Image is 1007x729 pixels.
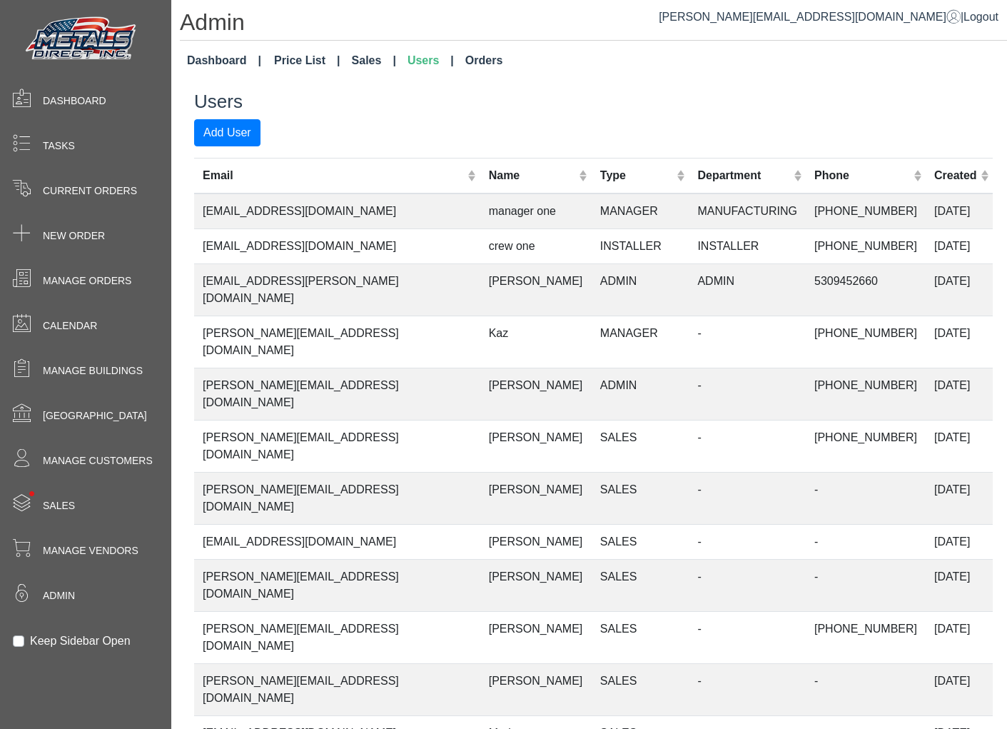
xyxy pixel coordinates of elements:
td: - [689,559,806,611]
button: Add User [194,119,260,146]
td: [EMAIL_ADDRESS][DOMAIN_NAME] [194,228,480,263]
td: crew one [480,228,592,263]
a: Sales [346,46,402,75]
td: [DATE] [926,611,993,663]
td: MANUFACTURING [689,193,806,229]
td: [DATE] [926,420,993,472]
span: Manage Customers [43,453,153,468]
h1: Admin [180,9,1007,41]
div: Type [600,167,673,184]
td: [PERSON_NAME] [480,559,592,611]
td: [EMAIL_ADDRESS][DOMAIN_NAME] [194,524,480,559]
td: MANAGER [592,193,689,229]
span: Manage Orders [43,273,131,288]
td: - [806,472,926,524]
td: [PERSON_NAME][EMAIL_ADDRESS][DOMAIN_NAME] [194,420,480,472]
td: ADMIN [689,263,806,316]
td: [PERSON_NAME][EMAIL_ADDRESS][DOMAIN_NAME] [194,316,480,368]
td: SALES [592,472,689,524]
td: - [689,368,806,420]
span: Tasks [43,139,75,154]
span: Manage Buildings [43,363,143,378]
td: - [689,316,806,368]
td: [DATE] [926,663,993,715]
td: [PHONE_NUMBER] [806,368,926,420]
td: [DATE] [926,524,993,559]
td: SALES [592,524,689,559]
td: [DATE] [926,316,993,368]
td: [DATE] [926,228,993,263]
td: [PERSON_NAME][EMAIL_ADDRESS][DOMAIN_NAME] [194,368,480,420]
img: Metals Direct Inc Logo [21,13,143,66]
span: • [14,471,50,517]
td: SALES [592,559,689,611]
td: [PHONE_NUMBER] [806,193,926,229]
a: Users [402,46,460,75]
a: Orders [460,46,508,75]
td: [PERSON_NAME] [480,263,592,316]
td: manager one [480,193,592,229]
td: - [689,611,806,663]
td: SALES [592,611,689,663]
td: [DATE] [926,559,993,611]
span: Admin [43,588,75,603]
td: 5309452660 [806,263,926,316]
span: Logout [963,11,998,23]
td: SALES [592,420,689,472]
h3: Users [194,91,993,113]
span: Sales [43,498,75,513]
span: Current Orders [43,183,137,198]
td: - [689,524,806,559]
span: Dashboard [43,94,106,109]
td: - [689,472,806,524]
td: [PERSON_NAME] [480,611,592,663]
td: - [806,559,926,611]
span: [GEOGRAPHIC_DATA] [43,408,147,423]
div: Phone [814,167,910,184]
td: [DATE] [926,472,993,524]
div: Department [697,167,789,184]
td: [EMAIL_ADDRESS][DOMAIN_NAME] [194,193,480,229]
td: Kaz [480,316,592,368]
td: [DATE] [926,368,993,420]
td: [PERSON_NAME] [480,368,592,420]
span: New Order [43,228,105,243]
a: Dashboard [181,46,267,75]
td: [PHONE_NUMBER] [806,316,926,368]
td: [PHONE_NUMBER] [806,611,926,663]
td: - [689,420,806,472]
td: [PERSON_NAME][EMAIL_ADDRESS][DOMAIN_NAME] [194,559,480,611]
td: [PERSON_NAME] [480,472,592,524]
div: | [659,9,998,26]
td: ADMIN [592,368,689,420]
td: SALES [592,663,689,715]
td: ADMIN [592,263,689,316]
td: - [689,663,806,715]
td: [PHONE_NUMBER] [806,420,926,472]
td: [DATE] [926,263,993,316]
div: Name [489,167,576,184]
td: [PERSON_NAME] [480,420,592,472]
td: MANAGER [592,316,689,368]
div: Created [934,167,977,184]
a: Price List [268,46,346,75]
a: [PERSON_NAME][EMAIL_ADDRESS][DOMAIN_NAME] [659,11,961,23]
td: INSTALLER [689,228,806,263]
label: Keep Sidebar Open [30,633,131,650]
td: INSTALLER [592,228,689,263]
td: - [806,663,926,715]
td: [PERSON_NAME][EMAIL_ADDRESS][DOMAIN_NAME] [194,472,480,524]
div: Email [203,167,464,184]
td: [PERSON_NAME][EMAIL_ADDRESS][DOMAIN_NAME] [194,663,480,715]
span: Calendar [43,318,97,333]
td: [PERSON_NAME] [480,524,592,559]
td: [EMAIL_ADDRESS][PERSON_NAME][DOMAIN_NAME] [194,263,480,316]
td: [PERSON_NAME] [480,663,592,715]
td: [DATE] [926,193,993,229]
td: [PHONE_NUMBER] [806,228,926,263]
span: Manage Vendors [43,543,138,558]
td: - [806,524,926,559]
td: [PERSON_NAME][EMAIL_ADDRESS][DOMAIN_NAME] [194,611,480,663]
